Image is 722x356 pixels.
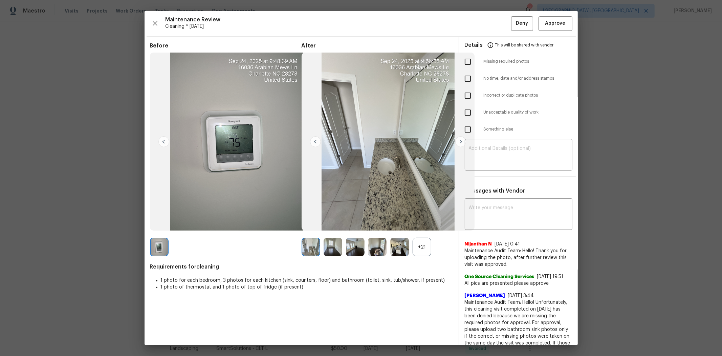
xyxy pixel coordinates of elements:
span: Unacceptable quality of work [484,110,572,115]
span: No time, date and/or address stamps [484,76,572,81]
span: Nijanthan N [465,241,492,248]
img: left-chevron-button-url [158,136,169,147]
span: After [302,42,453,49]
span: Incorrect or duplicate photos [484,93,572,98]
span: Before [150,42,302,49]
span: Deny [516,19,528,28]
span: Approve [545,19,566,28]
span: Requirements for cleaning [150,263,453,270]
span: Details [465,37,483,53]
img: left-chevron-button-url [310,136,321,147]
span: [DATE] 19:51 [537,274,564,279]
span: Maintenance Review [166,16,511,23]
span: Something else [484,126,572,132]
div: Unacceptable quality of work [459,104,578,121]
span: Missing required photos [484,59,572,64]
div: Missing required photos [459,53,578,70]
span: All pics are presented please approve [465,280,572,287]
span: One Source Cleaning Services [465,273,534,280]
div: Something else [459,121,578,138]
span: [DATE] 3:44 [508,293,534,298]
div: No time, date and/or address stamps [459,70,578,87]
button: Approve [539,16,572,31]
span: This will be shared with vendor [495,37,554,53]
span: Maintenance Audit Team: Hello! Thank you for uploading the photo, after further review this visit... [465,248,572,268]
span: Messages with Vendor [465,188,525,194]
div: +21 [413,238,431,256]
span: [DATE] 0:41 [495,242,520,246]
button: Deny [511,16,533,31]
span: [PERSON_NAME] [465,292,505,299]
img: right-chevron-button-url [455,136,466,147]
span: Cleaning * [DATE] [166,23,511,30]
div: Incorrect or duplicate photos [459,87,578,104]
li: 1 photo for each bedroom, 3 photos for each kitchen (sink, counters, floor) and bathroom (toilet,... [161,277,453,284]
li: 1 photo of thermostat and 1 photo of top of fridge (if present) [161,284,453,291]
